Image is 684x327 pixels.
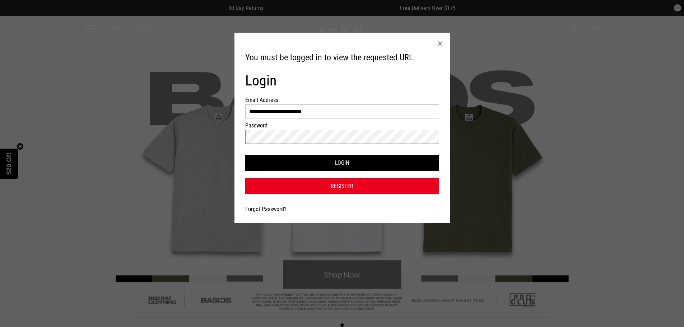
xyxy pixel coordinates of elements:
label: Password [245,122,284,129]
a: Register [245,178,439,194]
button: Open LiveChat chat widget [6,3,27,24]
a: Forgot Password? [245,206,287,212]
button: Login [245,155,439,171]
h1: Login [245,72,439,89]
h3: You must be logged in to view the requested URL. [245,52,439,64]
label: Email Address [245,97,284,103]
